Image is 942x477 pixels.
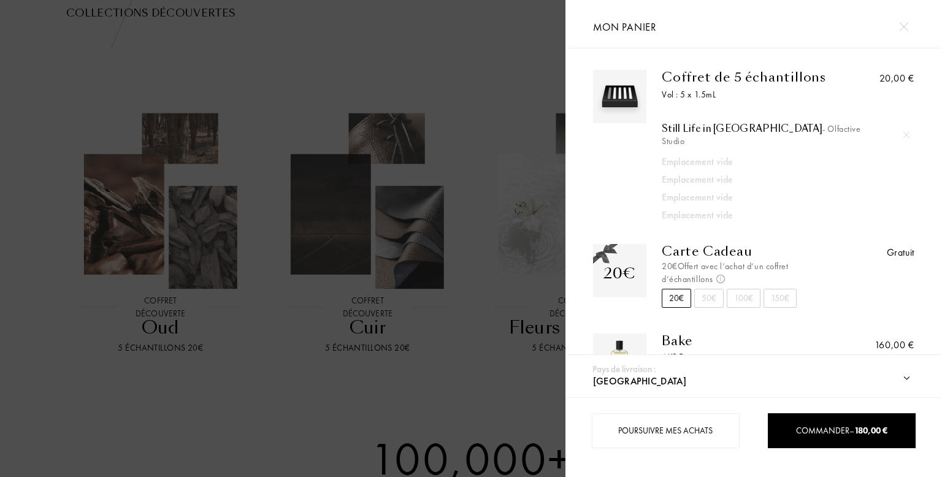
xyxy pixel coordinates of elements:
[879,71,914,86] div: 20,00 €
[694,289,724,308] div: 50€
[662,334,834,348] a: Bake
[596,73,643,120] img: box_1.svg
[662,70,834,85] div: Coffret de 5 échantillons
[887,245,914,260] div: Gratuit
[764,289,797,308] div: 150€
[875,338,914,353] div: 160,00 €
[603,262,635,284] div: 20€
[662,172,886,187] div: Emplacement vide
[662,289,691,308] div: 20€
[596,337,643,384] img: OG1XSHZ4C1.png
[727,289,760,308] div: 100€
[716,275,725,283] img: info_voucher.png
[662,351,834,364] a: Akro
[662,155,886,169] div: Emplacement vide
[662,244,834,259] div: Carte Cadeau
[899,22,908,31] img: cross.svg
[592,413,740,448] div: Poursuivre mes achats
[662,208,886,223] div: Emplacement vide
[593,244,618,265] img: gift_n.png
[593,20,657,34] span: Mon panier
[854,425,887,436] span: 180,00 €
[662,123,909,147] a: Still Life in [GEOGRAPHIC_DATA]- Olfactive Studio
[768,424,915,437] div: Commander –
[662,123,860,147] span: - Olfactive Studio
[903,132,909,138] img: cross.svg
[662,123,909,147] div: Still Life in [GEOGRAPHIC_DATA]
[662,190,886,205] div: Emplacement vide
[662,260,834,286] div: 20€ Offert avec l’achat d’un coffret d’échantillons
[662,88,834,101] div: Vol : 5 x 1.5mL
[592,362,656,376] div: Pays de livraison :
